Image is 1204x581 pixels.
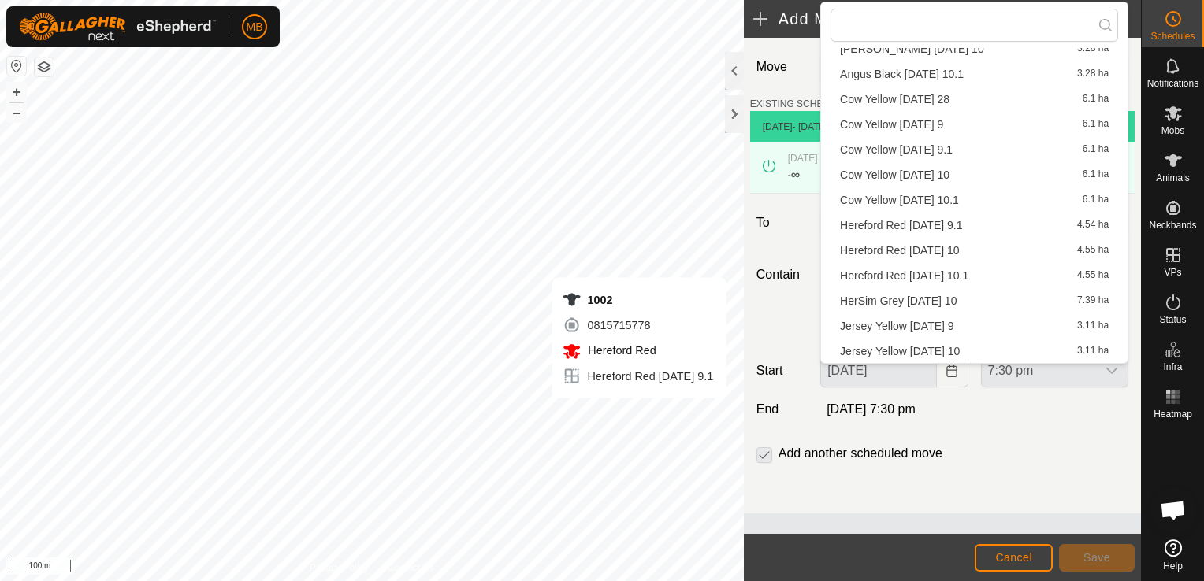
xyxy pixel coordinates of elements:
button: + [7,83,26,102]
span: - [DATE] [793,121,828,132]
li: Hereford Red Tuesday 9.1 [831,213,1118,237]
span: Cow Yellow [DATE] 10 [840,169,949,180]
span: Hereford Red [DATE] 10.1 [840,270,968,281]
span: [PERSON_NAME] [DATE] 10 [840,43,984,54]
span: 6.1 ha [1083,194,1109,205]
label: EXISTING SCHEDULES [750,97,855,111]
li: Angus Black Wednesday 10 [831,37,1118,61]
span: Status [1159,315,1186,324]
span: Cow Yellow [DATE] 9 [840,119,943,130]
span: 3.28 ha [1077,43,1109,54]
span: Jersey Yellow [DATE] 10 [840,346,960,357]
button: Map Layers [35,57,54,76]
a: Help [1142,533,1204,577]
li: Cow Yellow Thursday 28 [831,87,1118,111]
label: To [750,206,814,239]
div: 1002 [562,290,713,309]
span: Hereford Red [584,344,656,357]
span: [DATE] 7:30 pm [827,402,916,416]
label: End [750,400,814,419]
span: [DATE] [763,121,793,132]
button: Save [1059,544,1135,572]
a: Open chat [1150,487,1197,534]
span: Cow Yellow [DATE] 10.1 [840,194,959,205]
span: Heatmap [1154,409,1192,419]
button: Choose Date [937,354,968,387]
span: 4.55 ha [1077,245,1109,256]
li: Hereford Red Wednesday 10.1 [831,264,1118,287]
li: Angus Black Wednesday 10.1 [831,62,1118,86]
span: Help [1163,561,1183,571]
span: Save [1083,551,1110,564]
span: Hereford Red [DATE] 9.1 [840,220,962,231]
div: - [788,165,800,184]
li: Jersey Yellow Wednesday 10 [831,339,1118,363]
button: Cancel [975,544,1053,572]
span: Cow Yellow [DATE] 28 [840,94,949,105]
span: Mobs [1161,126,1184,135]
span: Hereford Red [DATE] 10 [840,245,959,256]
li: HerSim Grey Wednesday 10 [831,289,1118,313]
span: 3.28 ha [1077,68,1109,80]
span: MB [247,19,263,35]
li: Jersey Yellow Tuesday 9 [831,314,1118,338]
li: Hereford Red Wednesday 10 [831,239,1118,262]
span: 6.1 ha [1083,169,1109,180]
span: 4.54 ha [1077,220,1109,231]
span: Infra [1163,362,1182,372]
h2: Add Move [753,9,1062,28]
span: 3.11 ha [1077,346,1109,357]
li: Cow Yellow Wednesday 10.1 [831,188,1118,212]
label: Add another scheduled move [779,447,942,460]
label: Move [750,50,814,84]
img: Gallagher Logo [19,13,216,41]
label: Contain [750,265,814,284]
span: 6.1 ha [1083,144,1109,155]
span: Animals [1156,173,1190,183]
span: 3.11 ha [1077,320,1109,331]
span: VPs [1164,268,1181,277]
button: Reset Map [7,57,26,76]
a: Contact Us [388,561,434,575]
label: Start [750,361,814,380]
li: Cow Yellow Wednesday 10 [831,163,1118,187]
span: Jersey Yellow [DATE] 9 [840,320,953,331]
div: 0815715778 [562,316,713,335]
span: Cow Yellow [DATE] 9.1 [840,144,953,155]
div: Hereford Red [DATE] 9.1 [562,367,713,386]
span: Schedules [1150,31,1195,41]
a: Privacy Policy [310,561,369,575]
span: 6.1 ha [1083,94,1109,105]
span: 4.55 ha [1077,270,1109,281]
li: Cow Yellow Tuesday 9.1 [831,138,1118,161]
span: [DATE] 5:30 am [788,153,854,164]
span: 6.1 ha [1083,119,1109,130]
span: HerSim Grey [DATE] 10 [840,295,957,306]
span: Cancel [995,551,1032,564]
span: Neckbands [1149,220,1196,230]
span: Angus Black [DATE] 10.1 [840,68,964,80]
button: – [7,103,26,122]
span: Notifications [1147,79,1198,88]
li: Cow Yellow Tuesday 9 [831,113,1118,136]
span: ∞ [791,168,800,181]
span: 7.39 ha [1077,295,1109,306]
